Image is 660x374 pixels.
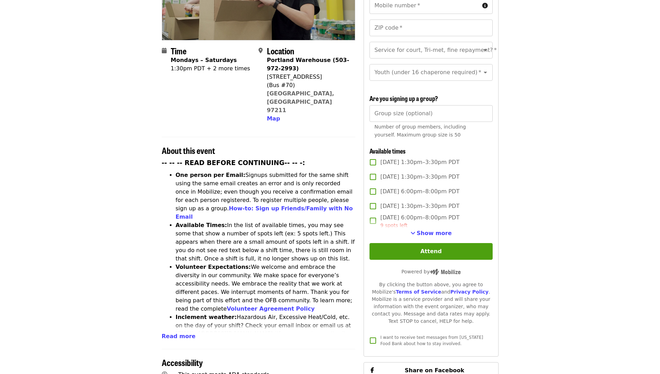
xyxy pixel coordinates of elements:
[267,57,349,72] strong: Portland Warehouse (503-972-2993)
[171,64,250,73] div: 1:30pm PDT + 2 more times
[227,305,315,312] a: Volunteer Agreement Policy
[405,367,464,374] span: Share on Facebook
[369,243,492,260] button: Attend
[162,47,167,54] i: calendar icon
[480,68,490,77] button: Open
[171,57,237,63] strong: Mondays – Saturdays
[369,281,492,325] div: By clicking the button above, you agree to Mobilize's and . Mobilize is a service provider and wi...
[267,73,350,81] div: [STREET_ADDRESS]
[482,2,488,9] i: circle-info icon
[417,230,452,236] span: Show more
[380,202,459,210] span: [DATE] 1:30pm–3:30pm PDT
[267,90,334,114] a: [GEOGRAPHIC_DATA], [GEOGRAPHIC_DATA] 97211
[171,45,186,57] span: Time
[162,144,215,156] span: About this event
[162,332,196,341] button: Read more
[411,229,452,237] button: See more timeslots
[369,105,492,122] input: [object Object]
[380,173,459,181] span: [DATE] 1:30pm–3:30pm PDT
[374,124,466,138] span: Number of group members, including yourself. Maximum group size is 50
[176,263,356,313] li: We welcome and embrace the diversity in our community. We make space for everyone’s accessibility...
[369,20,492,36] input: ZIP code
[450,289,488,295] a: Privacy Policy
[380,223,407,228] span: 9 spots left
[369,94,438,103] span: Are you signing up a group?
[176,222,227,228] strong: Available Times:
[176,264,251,270] strong: Volunteer Expectations:
[176,172,246,178] strong: One person per Email:
[267,115,280,122] span: Map
[430,269,461,275] img: Powered by Mobilize
[380,335,483,346] span: I want to receive text messages from [US_STATE] Food Bank about how to stay involved.
[259,47,263,54] i: map-marker-alt icon
[369,146,406,155] span: Available times
[176,314,237,320] strong: Inclement weather:
[162,333,196,340] span: Read more
[380,213,459,229] span: [DATE] 6:00pm–8:00pm PDT
[396,289,441,295] a: Terms of Service
[267,81,350,89] div: (Bus #70)
[401,269,461,274] span: Powered by
[267,45,294,57] span: Location
[176,171,356,221] li: Signups submitted for the same shift using the same email creates an error and is only recorded o...
[480,45,490,55] button: Open
[176,221,356,263] li: In the list of available times, you may see some that show a number of spots left (ex: 5 spots le...
[176,313,356,355] li: Hazardous Air, Excessive Heat/Cold, etc. on the day of your shift? Check your email inbox or emai...
[380,158,459,166] span: [DATE] 1:30pm–3:30pm PDT
[162,356,203,368] span: Accessibility
[267,115,280,123] button: Map
[162,159,305,166] strong: -- -- -- READ BEFORE CONTINUING-- -- -:
[176,205,353,220] a: How-to: Sign up Friends/Family with No Email
[380,187,459,196] span: [DATE] 6:00pm–8:00pm PDT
